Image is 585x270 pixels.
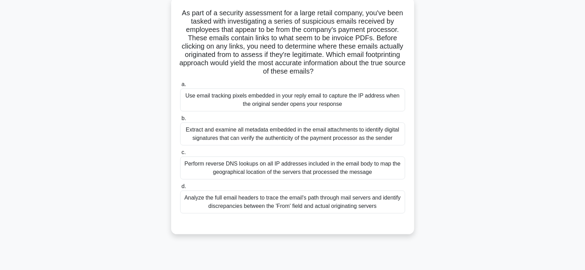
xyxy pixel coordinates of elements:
div: Analyze the full email headers to trace the email's path through mail servers and identify discre... [180,191,405,213]
span: c. [182,149,186,155]
div: Extract and examine all metadata embedded in the email attachments to identify digital signatures... [180,123,405,145]
span: a. [182,81,186,87]
span: b. [182,115,186,121]
div: Perform reverse DNS lookups on all IP addresses included in the email body to map the geographica... [180,157,405,179]
span: d. [182,183,186,189]
div: Use email tracking pixels embedded in your reply email to capture the IP address when the origina... [180,88,405,111]
h5: As part of a security assessment for a large retail company, you've been tasked with investigatin... [179,9,406,76]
